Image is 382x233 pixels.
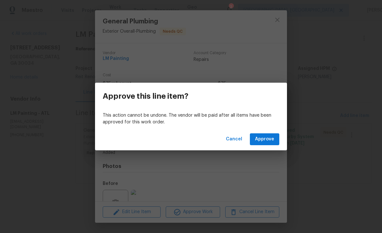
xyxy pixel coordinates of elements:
[103,112,279,126] p: This action cannot be undone. The vendor will be paid after all items have been approved for this...
[103,92,188,101] h3: Approve this line item?
[226,135,242,143] span: Cancel
[250,133,279,145] button: Approve
[223,133,245,145] button: Cancel
[255,135,274,143] span: Approve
